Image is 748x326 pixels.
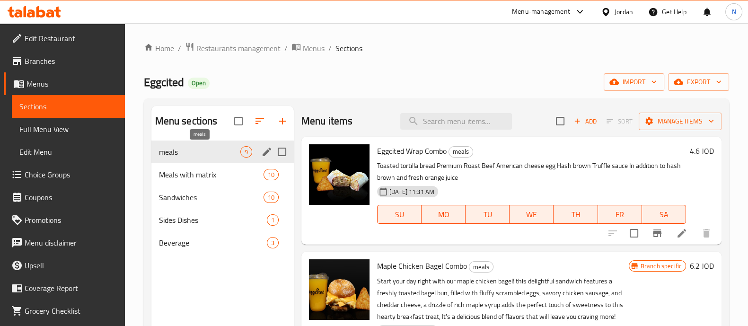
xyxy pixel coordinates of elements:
[4,50,125,72] a: Branches
[188,79,210,87] span: Open
[229,111,248,131] span: Select all sections
[151,141,294,163] div: meals9edit
[12,95,125,118] a: Sections
[381,208,418,221] span: SU
[572,116,598,127] span: Add
[19,101,117,112] span: Sections
[668,73,729,91] button: export
[513,208,550,221] span: WE
[637,262,686,271] span: Branch specific
[4,300,125,322] a: Grocery Checklist
[240,146,252,158] div: items
[335,43,362,54] span: Sections
[400,113,512,130] input: search
[690,144,714,158] h6: 4.6 JOD
[510,205,554,224] button: WE
[241,148,252,157] span: 9
[4,277,125,300] a: Coverage Report
[469,262,493,273] span: meals
[25,282,117,294] span: Coverage Report
[178,43,181,54] li: /
[151,209,294,231] div: Sides Dishes1
[624,223,644,243] span: Select to update
[615,7,633,17] div: Jordan
[267,214,279,226] div: items
[25,305,117,317] span: Grocery Checklist
[646,208,682,221] span: SA
[4,72,125,95] a: Menus
[570,114,600,129] span: Add item
[144,71,184,93] span: Eggcited
[159,192,264,203] span: Sandwiches
[676,76,722,88] span: export
[449,146,473,157] span: meals
[4,186,125,209] a: Coupons
[25,192,117,203] span: Coupons
[4,27,125,50] a: Edit Restaurant
[690,259,714,273] h6: 6.2 JOD
[159,214,267,226] span: Sides Dishes
[159,237,267,248] span: Beverage
[25,169,117,180] span: Choice Groups
[466,205,510,224] button: TU
[188,78,210,89] div: Open
[4,209,125,231] a: Promotions
[646,115,714,127] span: Manage items
[185,42,281,54] a: Restaurants management
[25,237,117,248] span: Menu disclaimer
[611,76,657,88] span: import
[600,114,639,129] span: Select section first
[695,222,718,245] button: delete
[291,42,325,54] a: Menus
[639,113,722,130] button: Manage items
[151,137,294,258] nav: Menu sections
[422,205,466,224] button: MO
[328,43,332,54] li: /
[731,7,736,17] span: N
[377,205,422,224] button: SU
[377,144,447,158] span: Eggcited Wrap Combo
[159,146,240,158] span: meals
[284,43,288,54] li: /
[377,259,467,273] span: Maple Chicken Bagel Combo
[12,141,125,163] a: Edit Menu
[155,114,218,128] h2: Menu sections
[19,146,117,158] span: Edit Menu
[144,43,174,54] a: Home
[267,238,278,247] span: 3
[676,228,687,239] a: Edit menu item
[377,160,686,184] p: Toasted tortilla bread Premium Roast Beef American cheese egg Hash brown Truffle sauce In additio...
[425,208,462,221] span: MO
[602,208,638,221] span: FR
[469,261,493,273] div: meals
[604,73,664,91] button: import
[386,187,438,196] span: [DATE] 11:31 AM
[4,163,125,186] a: Choice Groups
[554,205,598,224] button: TH
[557,208,594,221] span: TH
[377,275,629,323] p: Start your day right with our maple chicken bagel! this delightful sandwich features a freshly to...
[303,43,325,54] span: Menus
[267,237,279,248] div: items
[550,111,570,131] span: Select section
[309,144,370,205] img: Eggcited Wrap Combo
[25,260,117,271] span: Upsell
[469,208,506,221] span: TU
[12,118,125,141] a: Full Menu View
[449,146,473,158] div: meals
[264,169,279,180] div: items
[25,33,117,44] span: Edit Restaurant
[309,259,370,320] img: Maple Chicken Bagel Combo
[264,193,278,202] span: 10
[4,231,125,254] a: Menu disclaimer
[267,216,278,225] span: 1
[4,254,125,277] a: Upsell
[264,170,278,179] span: 10
[196,43,281,54] span: Restaurants management
[646,222,669,245] button: Branch-specific-item
[598,205,642,224] button: FR
[144,42,729,54] nav: breadcrumb
[301,114,353,128] h2: Menu items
